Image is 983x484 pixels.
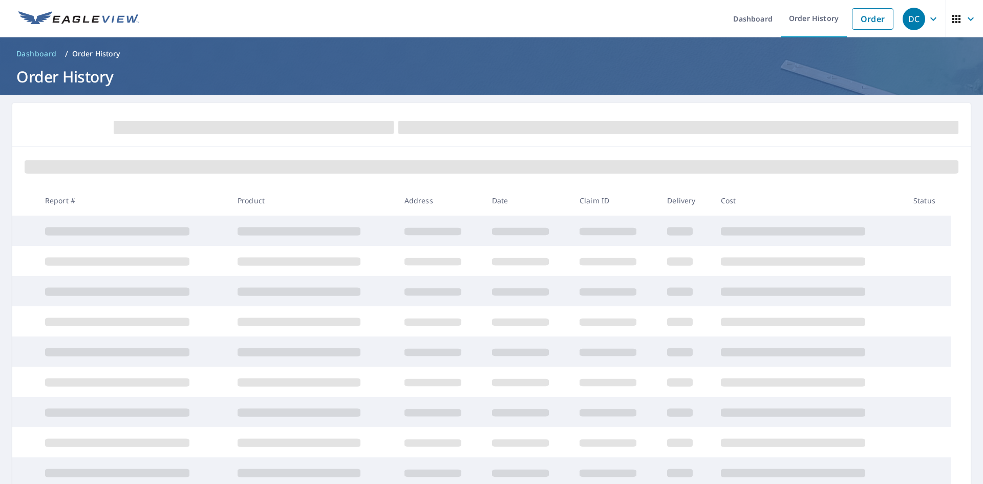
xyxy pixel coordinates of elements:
[12,66,971,87] h1: Order History
[229,185,396,216] th: Product
[713,185,905,216] th: Cost
[37,185,229,216] th: Report #
[905,185,951,216] th: Status
[659,185,712,216] th: Delivery
[12,46,971,62] nav: breadcrumb
[65,48,68,60] li: /
[852,8,893,30] a: Order
[903,8,925,30] div: DC
[571,185,659,216] th: Claim ID
[16,49,57,59] span: Dashboard
[396,185,484,216] th: Address
[12,46,61,62] a: Dashboard
[484,185,571,216] th: Date
[18,11,139,27] img: EV Logo
[72,49,120,59] p: Order History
